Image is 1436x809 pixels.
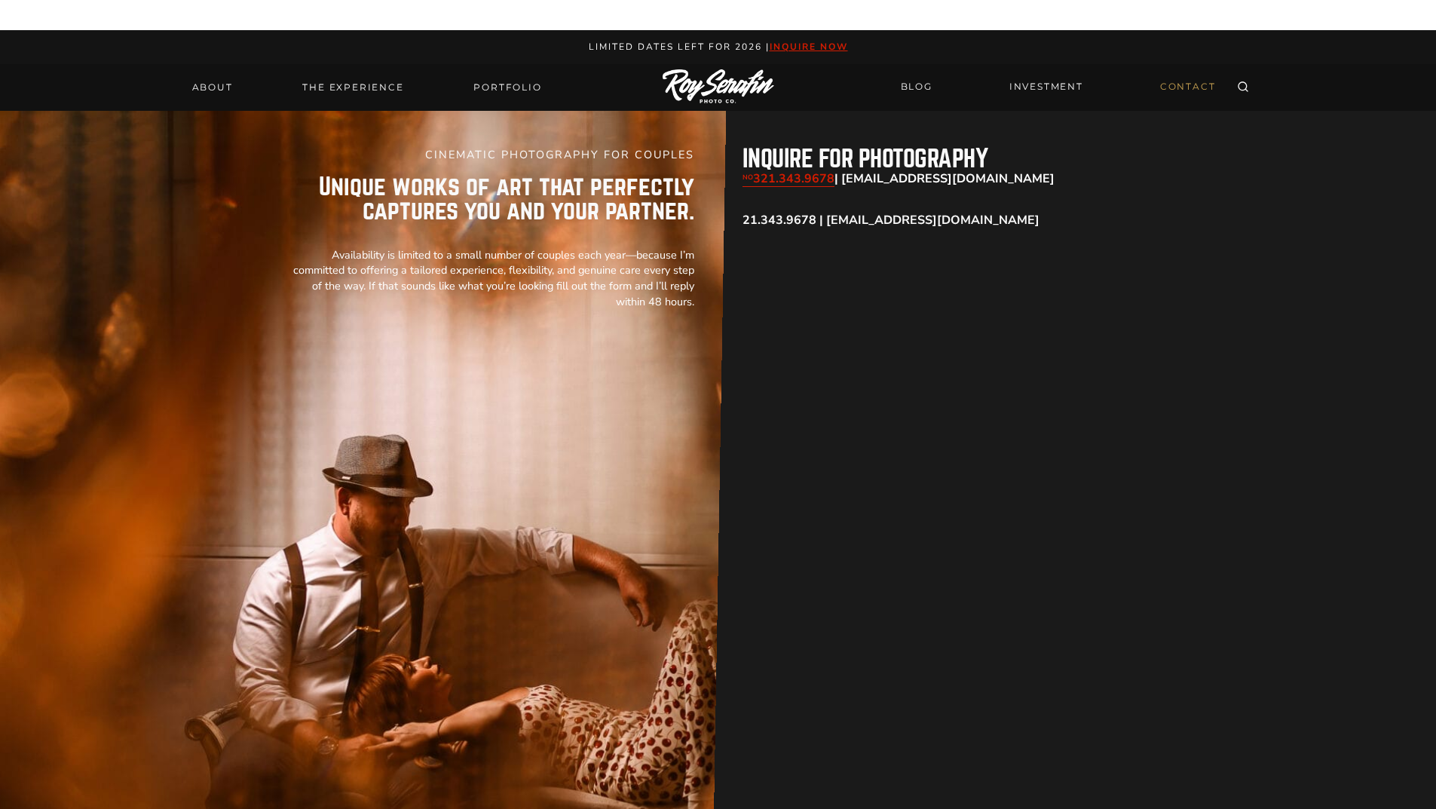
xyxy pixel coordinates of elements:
p: Availability is limited to a small number of couples each year—because I’m committed to offering ... [284,247,694,310]
a: inquire now [770,41,848,53]
a: Portfolio [464,77,550,98]
a: BLOG [892,74,942,100]
a: INVESTMENT [1000,74,1092,100]
p: Unique works of art that perfectly captures you and your partner. [284,169,694,223]
strong: | [EMAIL_ADDRESS][DOMAIN_NAME] [742,170,1055,187]
a: THE EXPERIENCE [293,77,412,98]
nav: Primary Navigation [183,77,551,98]
sub: NO [742,173,753,182]
h5: CINEMATIC PHOTOGRAPHY FOR COUPLES [284,147,694,164]
nav: Secondary Navigation [892,74,1225,100]
a: About [183,77,242,98]
p: Limited Dates LEft for 2026 | [17,39,1420,55]
a: NO321.343.9678 [742,170,834,187]
button: View Search Form [1232,77,1254,98]
h2: inquire for photography [742,147,1153,171]
img: Logo of Roy Serafin Photo Co., featuring stylized text in white on a light background, representi... [663,69,774,105]
a: CONTACT [1151,74,1225,100]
